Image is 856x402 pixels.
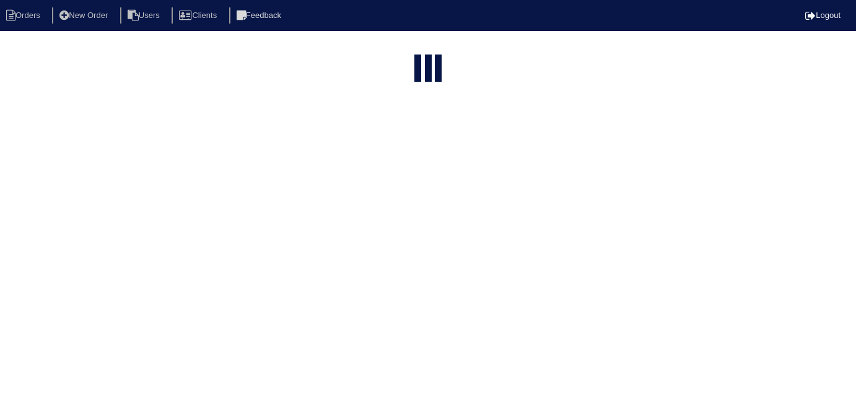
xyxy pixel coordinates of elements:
[172,11,227,20] a: Clients
[425,55,432,89] div: loading...
[52,11,118,20] a: New Order
[805,11,841,20] a: Logout
[120,7,170,24] li: Users
[52,7,118,24] li: New Order
[172,7,227,24] li: Clients
[229,7,291,24] li: Feedback
[120,11,170,20] a: Users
